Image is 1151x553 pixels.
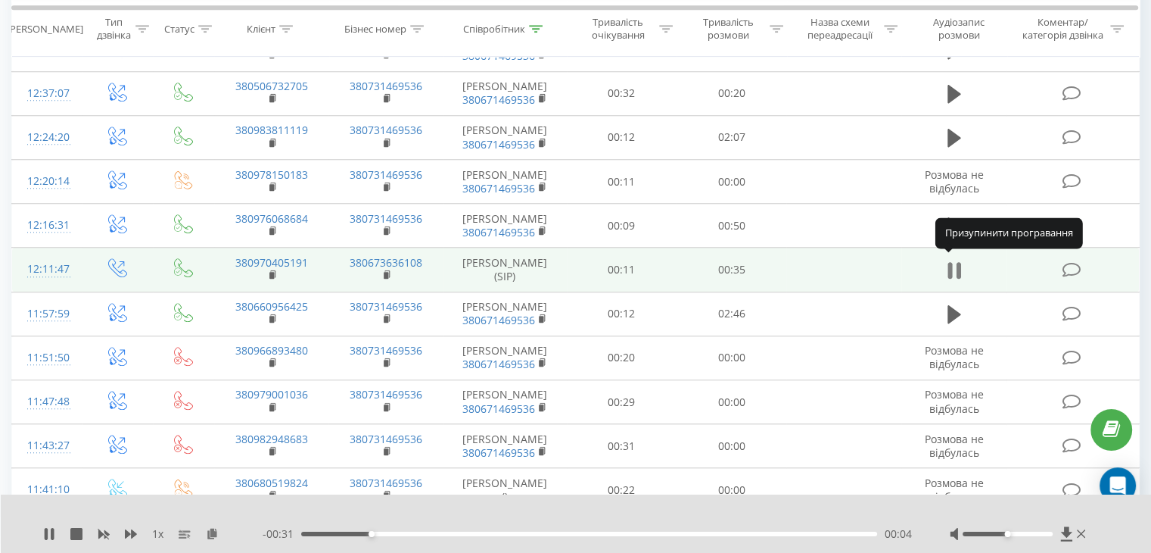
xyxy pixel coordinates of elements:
td: 00:29 [567,380,677,424]
div: 12:11:47 [27,255,67,284]
a: 380978150183 [235,167,308,182]
td: [PERSON_NAME] [443,115,567,159]
td: 00:11 [567,160,677,204]
a: 380671469536 [462,225,535,239]
td: 00:09 [567,204,677,248]
span: 1 x [152,526,163,542]
td: 00:00 [677,380,786,424]
a: 380982948683 [235,432,308,446]
div: 11:41:10 [27,475,67,505]
span: 00:04 [885,526,912,542]
a: 380671469536 [462,445,535,460]
span: Розмова не відбулась [925,167,984,195]
div: Призупинити програвання [935,218,1083,248]
span: Розмова не відбулась [925,343,984,371]
a: 380966893480 [235,343,308,358]
td: 00:12 [567,292,677,336]
div: Accessibility label [369,531,375,537]
a: 380671469536 [462,181,535,195]
div: Коментар/категорія дзвінка [1018,16,1106,42]
td: [PERSON_NAME] [443,380,567,424]
a: 380671469536 [462,137,535,152]
td: 00:31 [567,424,677,468]
td: [PERSON_NAME] [443,292,567,336]
a: 380671469536 [462,357,535,371]
div: Статус [164,22,194,35]
a: 380731469536 [350,79,422,93]
a: 380970405191 [235,255,308,270]
div: 11:43:27 [27,431,67,461]
a: 380731469536 [350,476,422,490]
td: [PERSON_NAME] [443,71,567,115]
td: [PERSON_NAME] () [443,468,567,512]
div: Співробітник [463,22,525,35]
div: Тип дзвінка [95,16,131,42]
a: 380983811119 [235,123,308,137]
div: Open Intercom Messenger [1100,467,1136,504]
a: 380671469536 [462,92,535,107]
td: 00:12 [567,115,677,159]
td: 00:32 [567,71,677,115]
td: 00:00 [677,424,786,468]
a: 380976068684 [235,211,308,226]
span: - 00:31 [263,526,301,542]
div: Бізнес номер [344,22,406,35]
a: 380731469536 [350,387,422,401]
td: 00:00 [677,336,786,380]
div: Аудіозапис розмови [915,16,1003,42]
span: Розмова не відбулась [925,387,984,415]
td: [PERSON_NAME] [443,424,567,468]
div: 12:16:31 [27,211,67,240]
div: 11:47:48 [27,387,67,417]
span: Розмова не відбулась [925,432,984,460]
a: 380731469536 [350,167,422,182]
div: 12:37:07 [27,79,67,108]
a: 380671469536 [462,313,535,327]
a: 380671469536 [462,401,535,416]
td: [PERSON_NAME] (SIP) [443,248,567,292]
td: 00:50 [677,204,786,248]
div: Тривалість очікування [580,16,656,42]
td: 00:22 [567,468,677,512]
div: [PERSON_NAME] [7,22,83,35]
td: 00:35 [677,248,786,292]
span: Розмова не відбулась [925,476,984,504]
td: 00:00 [677,468,786,512]
div: 11:51:50 [27,343,67,373]
td: 02:46 [677,292,786,336]
td: [PERSON_NAME] [443,336,567,380]
a: 380979001036 [235,387,308,401]
a: 380660956425 [235,299,308,314]
td: 00:00 [677,160,786,204]
div: Назва схеми переадресації [801,16,880,42]
a: 380673636108 [350,255,422,270]
a: 380731469536 [350,343,422,358]
div: Accessibility label [1004,531,1010,537]
a: 380731469536 [350,211,422,226]
div: 12:20:14 [27,167,67,196]
a: 380731469536 [350,299,422,314]
td: 00:20 [677,71,786,115]
td: [PERSON_NAME] [443,160,567,204]
td: 00:11 [567,248,677,292]
div: 11:57:59 [27,299,67,329]
a: 380731469536 [350,432,422,446]
a: 380506732705 [235,79,308,93]
div: Клієнт [247,22,275,35]
td: 00:20 [567,336,677,380]
a: 380680519824 [235,476,308,490]
td: 02:07 [677,115,786,159]
td: [PERSON_NAME] [443,204,567,248]
div: Тривалість розмови [690,16,766,42]
a: 380731469536 [350,123,422,137]
div: 12:24:20 [27,123,67,152]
